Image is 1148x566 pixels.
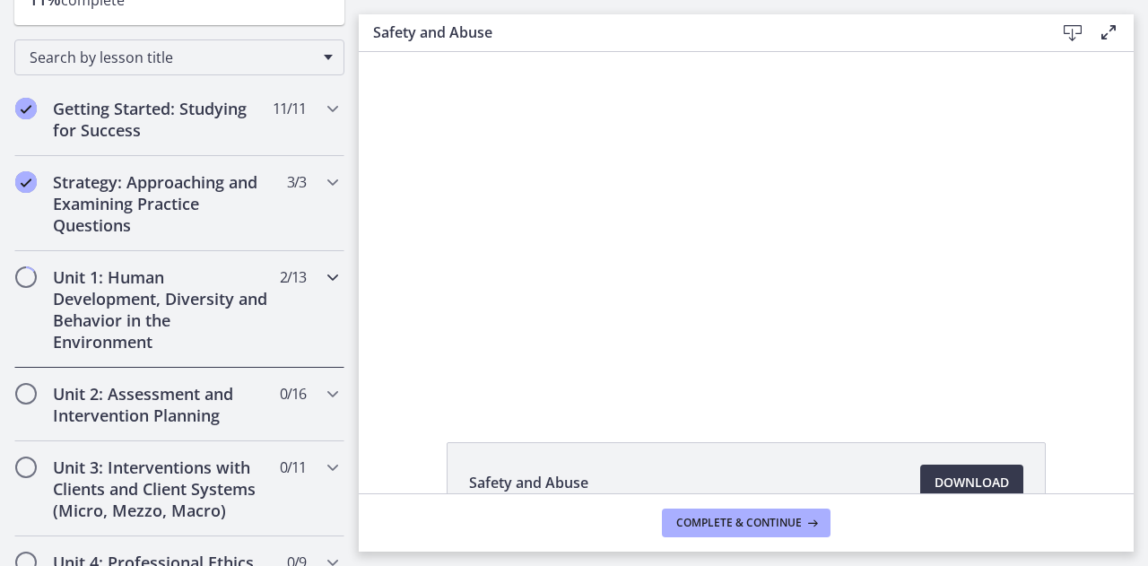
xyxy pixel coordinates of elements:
button: Complete & continue [662,509,831,537]
iframe: Video Lesson [359,52,1134,401]
span: Safety and Abuse [469,472,588,493]
h2: Unit 3: Interventions with Clients and Client Systems (Micro, Mezzo, Macro) [53,457,272,521]
i: Completed [15,98,37,119]
span: 0 / 11 [280,457,306,478]
h2: Getting Started: Studying for Success [53,98,272,141]
span: Complete & continue [676,516,802,530]
i: Completed [15,171,37,193]
span: 0 / 16 [280,383,306,405]
span: 11 / 11 [273,98,306,119]
span: Download [935,472,1009,493]
h2: Strategy: Approaching and Examining Practice Questions [53,171,272,236]
span: 3 / 3 [287,171,306,193]
h3: Safety and Abuse [373,22,1026,43]
a: Download [920,465,1023,501]
span: Search by lesson title [30,48,315,67]
h2: Unit 1: Human Development, Diversity and Behavior in the Environment [53,266,272,353]
span: 2 / 13 [280,266,306,288]
h2: Unit 2: Assessment and Intervention Planning [53,383,272,426]
div: Search by lesson title [14,39,344,75]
